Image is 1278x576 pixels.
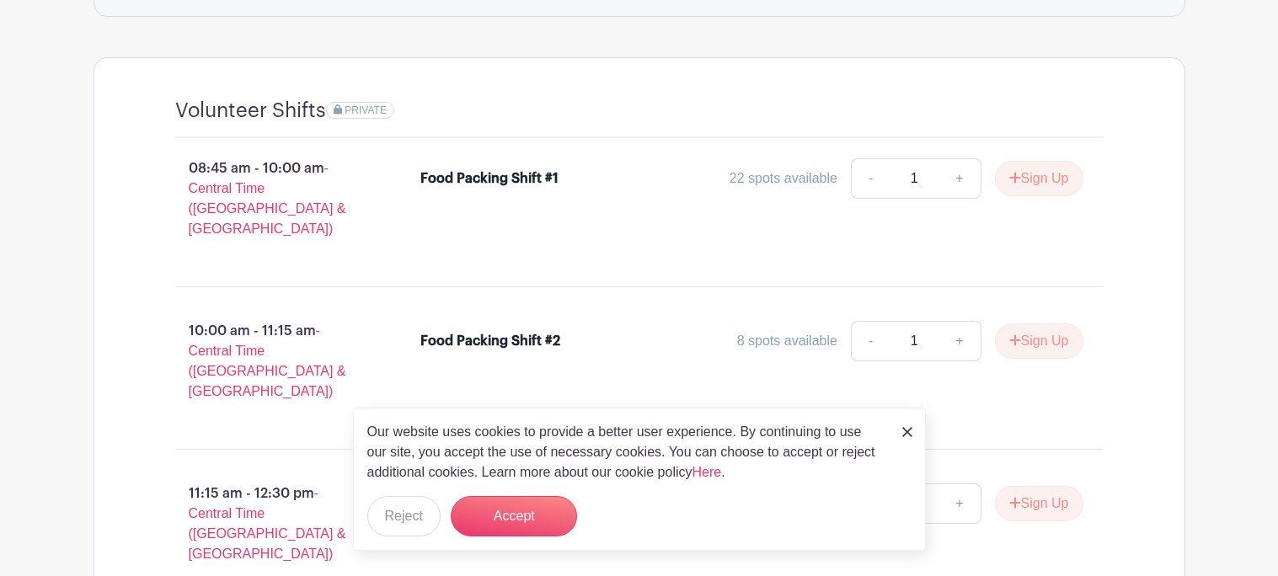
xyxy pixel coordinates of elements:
span: PRIVATE [345,104,387,116]
p: 08:45 am - 10:00 am [148,152,394,246]
button: Accept [451,496,577,536]
div: 8 spots available [737,331,837,351]
span: - Central Time ([GEOGRAPHIC_DATA] & [GEOGRAPHIC_DATA]) [189,161,346,236]
button: Sign Up [995,323,1083,359]
p: 10:00 am - 11:15 am [148,314,394,408]
button: Reject [367,496,441,536]
a: + [938,483,981,524]
span: - Central Time ([GEOGRAPHIC_DATA] & [GEOGRAPHIC_DATA]) [189,323,346,398]
a: + [938,158,981,199]
div: 22 spots available [730,168,837,189]
a: + [938,321,981,361]
span: - Central Time ([GEOGRAPHIC_DATA] & [GEOGRAPHIC_DATA]) [189,486,346,561]
p: Our website uses cookies to provide a better user experience. By continuing to use our site, you ... [367,422,885,483]
img: close_button-5f87c8562297e5c2d7936805f587ecaba9071eb48480494691a3f1689db116b3.svg [902,427,912,437]
a: Here [692,465,722,479]
h4: Volunteer Shifts [175,99,326,123]
button: Sign Up [995,161,1083,196]
a: - [851,158,890,199]
button: Sign Up [995,486,1083,521]
div: Food Packing Shift #2 [420,331,560,351]
p: 11:15 am - 12:30 pm [148,477,394,571]
a: - [851,321,890,361]
div: Food Packing Shift #1 [420,168,559,189]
